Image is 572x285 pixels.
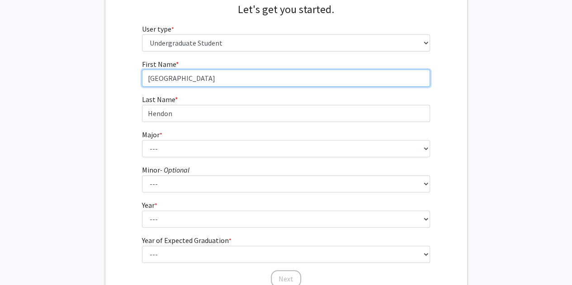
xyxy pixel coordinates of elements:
[142,235,232,246] label: Year of Expected Graduation
[142,3,430,16] h4: Let's get you started.
[160,165,189,174] i: - Optional
[142,200,157,210] label: Year
[142,164,189,175] label: Minor
[142,129,162,140] label: Major
[142,60,176,69] span: First Name
[142,23,174,34] label: User type
[142,95,175,104] span: Last Name
[7,244,38,278] iframe: Chat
